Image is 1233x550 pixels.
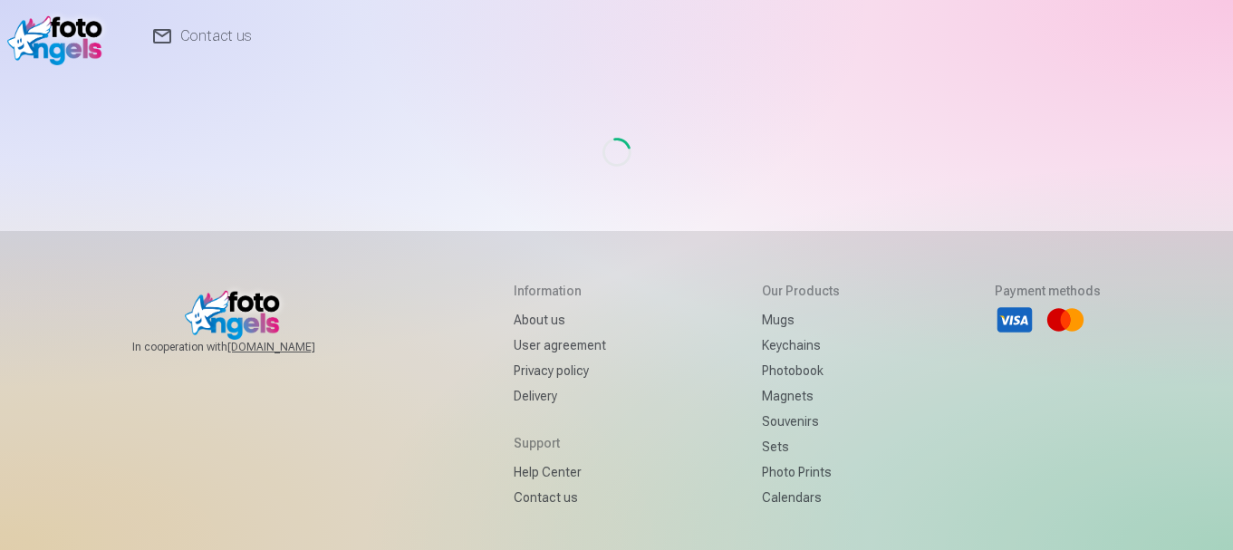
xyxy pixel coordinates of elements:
a: Photobook [762,358,840,383]
a: Keychains [762,333,840,358]
h5: Our products [762,282,840,300]
a: Mugs [762,307,840,333]
span: In cooperation with [132,340,359,354]
a: [DOMAIN_NAME] [227,340,359,354]
a: User agreement [514,333,606,358]
h5: Payment methods [995,282,1101,300]
a: Delivery [514,383,606,409]
a: About us [514,307,606,333]
a: Contact us [514,485,606,510]
img: /v1 [7,7,111,65]
h5: Support [514,434,606,452]
li: Visa [995,300,1035,340]
a: Photo prints [762,459,840,485]
a: Magnets [762,383,840,409]
a: Help Center [514,459,606,485]
a: Calendars [762,485,840,510]
a: Souvenirs [762,409,840,434]
h5: Information [514,282,606,300]
a: Sets [762,434,840,459]
a: Privacy policy [514,358,606,383]
li: Mastercard [1045,300,1085,340]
